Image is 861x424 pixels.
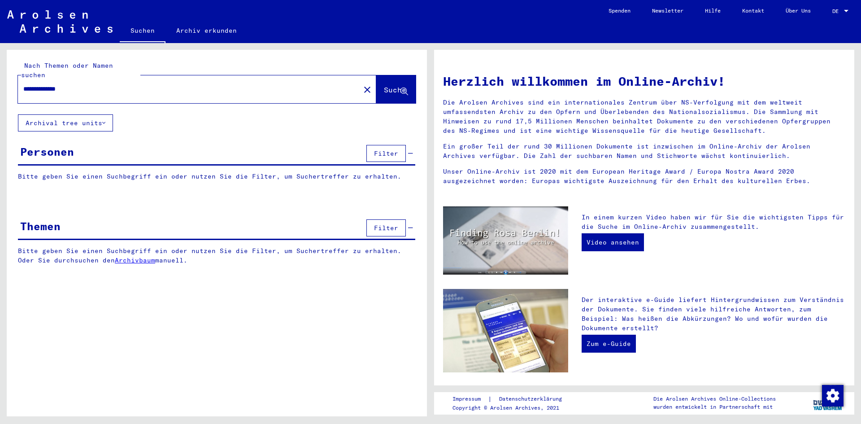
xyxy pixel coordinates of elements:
p: Die Arolsen Archives Online-Collections [653,395,776,403]
img: eguide.jpg [443,289,568,372]
p: Copyright © Arolsen Archives, 2021 [452,404,573,412]
button: Filter [366,219,406,236]
a: Archivbaum [115,256,155,264]
p: Bitte geben Sie einen Suchbegriff ein oder nutzen Sie die Filter, um Suchertreffer zu erhalten. [18,172,415,181]
p: Die Arolsen Archives sind ein internationales Zentrum über NS-Verfolgung mit dem weltweit umfasse... [443,98,845,136]
img: video.jpg [443,206,568,275]
button: Suche [376,75,416,103]
mat-label: Nach Themen oder Namen suchen [21,61,113,79]
div: | [452,394,573,404]
p: Unser Online-Archiv ist 2020 mit dem European Heritage Award / Europa Nostra Award 2020 ausgezeic... [443,167,845,186]
h1: Herzlich willkommen im Online-Archiv! [443,72,845,91]
a: Zum e-Guide [582,335,636,353]
span: Filter [374,149,398,157]
button: Filter [366,145,406,162]
div: Themen [20,218,61,234]
span: Suche [384,85,406,94]
a: Impressum [452,394,488,404]
p: Der interaktive e-Guide liefert Hintergrundwissen zum Verständnis der Dokumente. Sie finden viele... [582,295,845,333]
a: Video ansehen [582,233,644,251]
button: Archival tree units [18,114,113,131]
a: Suchen [120,20,165,43]
p: wurden entwickelt in Partnerschaft mit [653,403,776,411]
mat-icon: close [362,84,373,95]
img: yv_logo.png [811,392,845,414]
p: Bitte geben Sie einen Suchbegriff ein oder nutzen Sie die Filter, um Suchertreffer zu erhalten. O... [18,246,416,265]
p: Ein großer Teil der rund 30 Millionen Dokumente ist inzwischen im Online-Archiv der Arolsen Archi... [443,142,845,161]
a: Archiv erkunden [165,20,248,41]
img: Arolsen_neg.svg [7,10,113,33]
a: Datenschutzerklärung [492,394,573,404]
span: DE [832,8,842,14]
button: Clear [358,80,376,98]
span: Filter [374,224,398,232]
p: In einem kurzen Video haben wir für Sie die wichtigsten Tipps für die Suche im Online-Archiv zusa... [582,213,845,232]
div: Personen [20,144,74,160]
div: Zustimmung ändern [822,385,843,406]
img: Zustimmung ändern [822,385,844,407]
